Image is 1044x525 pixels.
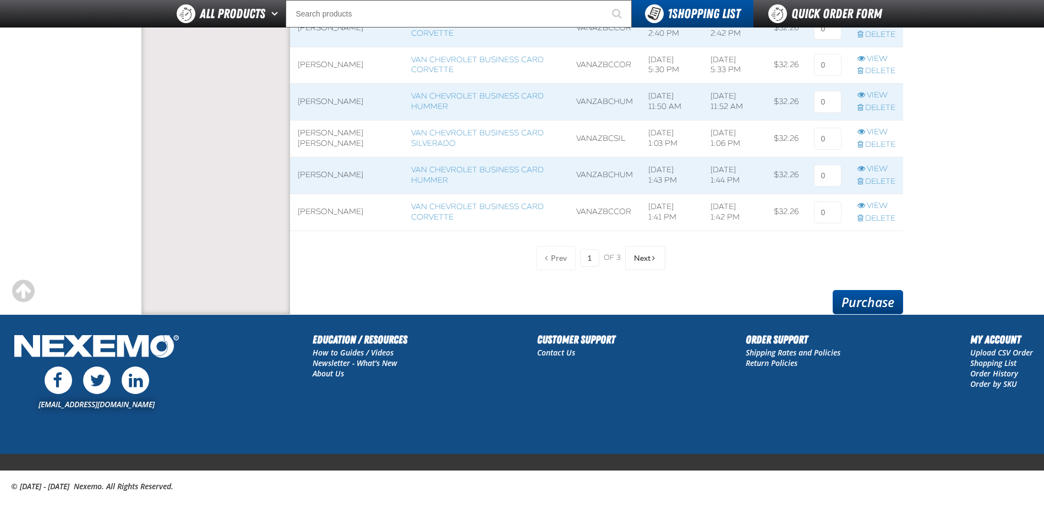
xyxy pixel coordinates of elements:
[703,157,766,194] td: [DATE] 1:44 PM
[857,177,895,187] a: Delete row action
[857,140,895,150] a: Delete row action
[857,164,895,174] a: View row action
[814,165,841,187] input: 0
[411,55,544,75] a: Van Chevrolet Business Card Corvette
[641,47,703,84] td: [DATE] 5:30 PM
[766,194,806,231] td: $32.26
[290,10,404,47] td: [PERSON_NAME]
[569,10,641,47] td: VANAZBCCOR
[313,347,393,358] a: How to Guides / Videos
[746,347,840,358] a: Shipping Rates and Policies
[766,121,806,157] td: $32.26
[411,18,544,38] a: Van Chevrolet Business Card Corvette
[313,368,344,379] a: About Us
[746,358,797,368] a: Return Policies
[11,279,35,303] div: Scroll to the top
[290,157,404,194] td: [PERSON_NAME]
[833,290,903,314] a: Purchase
[703,10,766,47] td: [DATE] 2:42 PM
[857,214,895,224] a: Delete row action
[580,249,599,267] input: Current page number
[668,6,672,21] strong: 1
[746,331,840,348] h2: Order Support
[857,127,895,138] a: View row action
[970,331,1033,348] h2: My Account
[604,253,621,263] span: of 3
[641,194,703,231] td: [DATE] 1:41 PM
[668,6,740,21] span: Shopping List
[814,128,841,150] input: 0
[857,66,895,76] a: Delete row action
[703,84,766,121] td: [DATE] 11:52 AM
[641,121,703,157] td: [DATE] 1:03 PM
[641,10,703,47] td: [DATE] 2:40 PM
[703,121,766,157] td: [DATE] 1:06 PM
[857,103,895,113] a: Delete row action
[857,90,895,101] a: View row action
[537,347,575,358] a: Contact Us
[814,201,841,223] input: 0
[641,84,703,121] td: [DATE] 11:50 AM
[290,121,404,157] td: [PERSON_NAME] [PERSON_NAME]
[411,91,544,111] a: Van Chevrolet Business Card Hummer
[857,54,895,64] a: View row action
[537,331,615,348] h2: Customer Support
[857,201,895,211] a: View row action
[290,47,404,84] td: [PERSON_NAME]
[200,4,265,24] span: All Products
[970,368,1018,379] a: Order History
[39,399,155,409] a: [EMAIL_ADDRESS][DOMAIN_NAME]
[411,128,544,148] a: Van Chevrolet Business Card Silverado
[970,358,1016,368] a: Shopping List
[290,194,404,231] td: [PERSON_NAME]
[814,18,841,40] input: 0
[313,358,397,368] a: Newsletter - What's New
[290,84,404,121] td: [PERSON_NAME]
[766,84,806,121] td: $32.26
[814,91,841,113] input: 0
[569,157,641,194] td: VANZABCHUM
[625,246,665,270] button: Next Page
[766,47,806,84] td: $32.26
[569,121,641,157] td: VANAZBCSIL
[11,331,182,364] img: Nexemo Logo
[411,202,544,222] a: Van Chevrolet Business Card Corvette
[970,379,1017,389] a: Order by SKU
[970,347,1033,358] a: Upload CSV Order
[703,194,766,231] td: [DATE] 1:42 PM
[814,54,841,76] input: 0
[569,194,641,231] td: VANAZBCCOR
[569,47,641,84] td: VANAZBCCOR
[766,10,806,47] td: $32.26
[703,47,766,84] td: [DATE] 5:33 PM
[411,165,544,185] a: Van Chevrolet Business Card Hummer
[857,30,895,40] a: Delete row action
[766,157,806,194] td: $32.26
[313,331,407,348] h2: Education / Resources
[641,157,703,194] td: [DATE] 1:43 PM
[569,84,641,121] td: VANZABCHUM
[634,254,651,262] span: Next Page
